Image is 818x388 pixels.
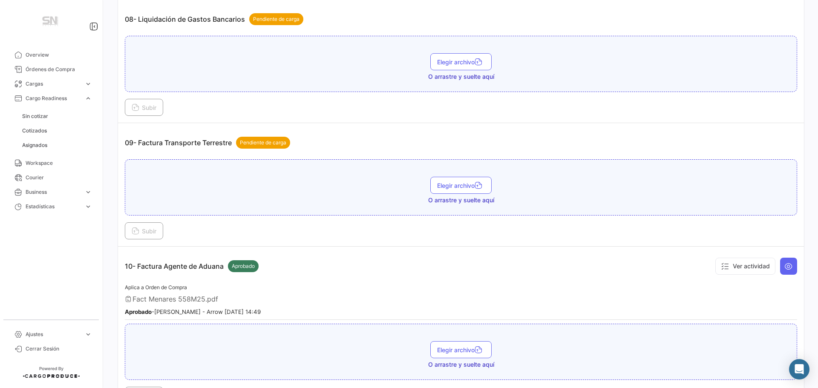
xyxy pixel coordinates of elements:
p: 09- Factura Transporte Terrestre [125,137,290,149]
span: Cotizados [22,127,47,135]
span: O arrastre y suelte aquí [428,196,494,204]
a: Órdenes de Compra [7,62,95,77]
span: Órdenes de Compra [26,66,92,73]
p: 10- Factura Agente de Aduana [125,260,259,272]
span: Elegir archivo [437,58,485,66]
span: Business [26,188,81,196]
span: Fact Menares 558M25.pdf [132,295,218,303]
span: expand_more [84,95,92,102]
span: Courier [26,174,92,181]
span: Overview [26,51,92,59]
p: 08- Liquidación de Gastos Bancarios [125,13,303,25]
span: Workspace [26,159,92,167]
span: Elegir archivo [437,346,485,354]
span: expand_more [84,331,92,338]
span: Cargo Readiness [26,95,81,102]
span: expand_more [84,80,92,88]
button: Elegir archivo [430,177,492,194]
span: Elegir archivo [437,182,485,189]
span: Cargas [26,80,81,88]
img: Manufactura+Logo.png [30,10,72,34]
span: Aplica a Orden de Compra [125,284,187,290]
span: Ajustes [26,331,81,338]
span: Sin cotizar [22,112,48,120]
span: Asignados [22,141,47,149]
span: expand_more [84,188,92,196]
a: Asignados [19,139,95,152]
span: Subir [132,104,156,111]
a: Cotizados [19,124,95,137]
div: Abrir Intercom Messenger [789,359,809,379]
small: - [PERSON_NAME] - Arrow [DATE] 14:49 [125,308,261,315]
span: Estadísticas [26,203,81,210]
b: Aprobado [125,308,152,315]
button: Subir [125,99,163,116]
span: Cerrar Sesión [26,345,92,353]
button: Elegir archivo [430,341,492,358]
a: Sin cotizar [19,110,95,123]
button: Elegir archivo [430,53,492,70]
a: Overview [7,48,95,62]
span: Subir [132,227,156,235]
button: Ver actividad [715,258,775,275]
span: O arrastre y suelte aquí [428,72,494,81]
span: O arrastre y suelte aquí [428,360,494,369]
button: Subir [125,222,163,239]
a: Workspace [7,156,95,170]
span: expand_more [84,203,92,210]
span: Pendiente de carga [240,139,286,147]
span: Pendiente de carga [253,15,300,23]
a: Courier [7,170,95,185]
span: Aprobado [232,262,255,270]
